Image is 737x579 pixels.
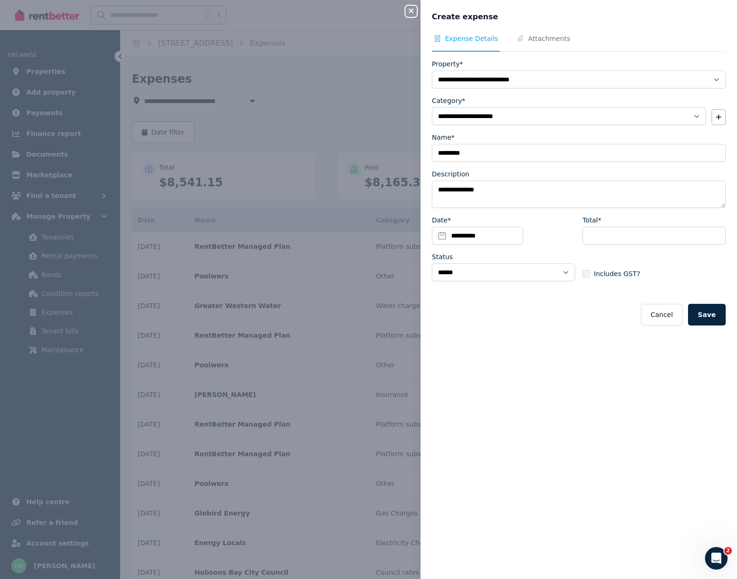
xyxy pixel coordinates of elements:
label: Name* [432,133,454,142]
span: Includes GST? [594,269,640,278]
input: Includes GST? [583,270,590,278]
label: Total* [583,215,601,225]
label: Date* [432,215,451,225]
iframe: Intercom live chat [705,547,728,570]
button: Cancel [641,304,682,325]
label: Property* [432,59,463,69]
button: Save [688,304,726,325]
nav: Tabs [432,34,726,52]
span: 2 [724,547,732,555]
label: Status [432,252,453,262]
span: Expense Details [445,34,498,43]
span: Create expense [432,11,498,23]
label: Description [432,169,470,179]
span: Attachments [528,34,570,43]
label: Category* [432,96,465,105]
